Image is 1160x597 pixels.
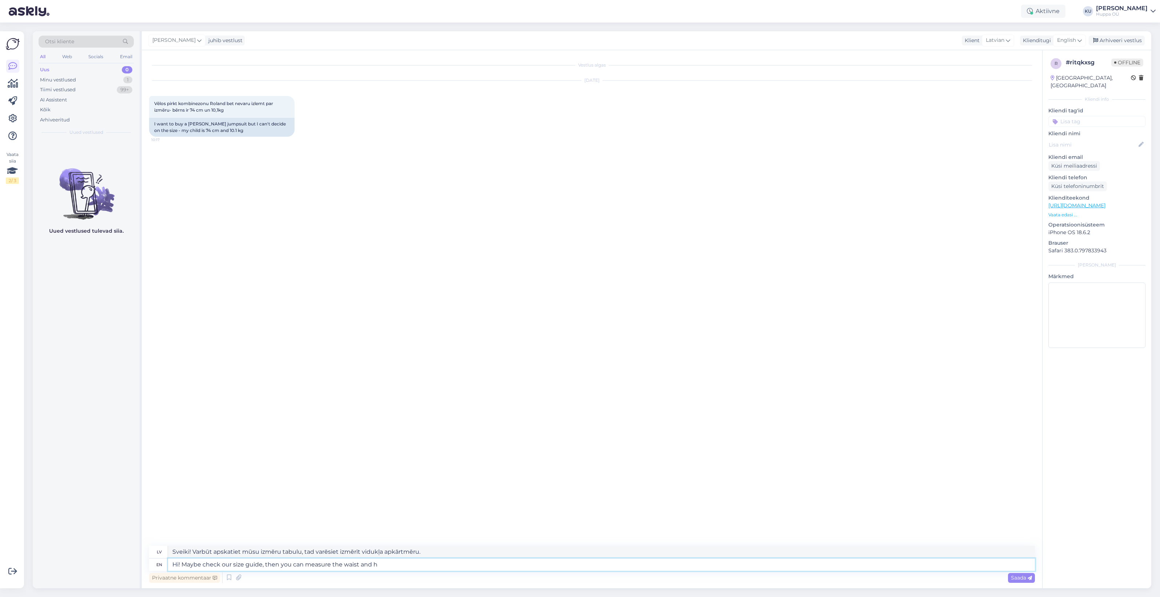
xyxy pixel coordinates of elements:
[1048,153,1145,161] p: Kliendi email
[1048,202,1105,209] a: [URL][DOMAIN_NAME]
[1048,194,1145,202] p: Klienditeekond
[6,151,19,184] div: Vaata siia
[1048,96,1145,103] div: Kliendi info
[962,37,980,44] div: Klient
[149,118,295,137] div: I want to buy a [PERSON_NAME] jumpsuit but I can't decide on the size - my child is 74 cm and 10....
[40,96,67,104] div: AI Assistent
[45,38,74,45] span: Otsi kliente
[1048,212,1145,218] p: Vaata edasi ...
[1096,5,1156,17] a: [PERSON_NAME]Huppa OÜ
[123,76,132,84] div: 1
[157,546,162,558] div: lv
[1083,6,1093,16] div: KU
[152,36,196,44] span: [PERSON_NAME]
[40,66,49,73] div: Uus
[119,52,134,61] div: Email
[1048,161,1100,171] div: Küsi meiliaadressi
[1048,221,1145,229] p: Operatsioonisüsteem
[40,116,70,124] div: Arhiveeritud
[1055,61,1058,66] span: r
[1048,174,1145,181] p: Kliendi telefon
[151,137,179,143] span: 10:17
[1049,141,1137,149] input: Lisa nimi
[6,177,19,184] div: 2 / 3
[1048,273,1145,280] p: Märkmed
[156,558,162,571] div: en
[205,37,243,44] div: juhib vestlust
[40,86,76,93] div: Tiimi vestlused
[1111,59,1143,67] span: Offline
[1048,247,1145,255] p: Safari 383.0.797833943
[1096,11,1148,17] div: Huppa OÜ
[1066,58,1111,67] div: # ritqkxsg
[168,546,1035,558] textarea: Sveiki! Varbūt apskatiet mūsu izmēru tabulu, tad varēsiet izmērīt vidukļa apkārtmēru.
[61,52,73,61] div: Web
[1048,262,1145,268] div: [PERSON_NAME]
[39,52,47,61] div: All
[1048,181,1107,191] div: Küsi telefoninumbrit
[149,62,1035,68] div: Vestlus algas
[1021,5,1065,18] div: Aktiivne
[1096,5,1148,11] div: [PERSON_NAME]
[1048,239,1145,247] p: Brauser
[6,37,20,51] img: Askly Logo
[122,66,132,73] div: 0
[1011,574,1032,581] span: Saada
[117,86,132,93] div: 99+
[168,558,1035,571] textarea: Hi! Maybe check our size guide, then you can measure the waist and
[1057,36,1076,44] span: English
[149,77,1035,84] div: [DATE]
[1048,130,1145,137] p: Kliendi nimi
[40,106,51,113] div: Kõik
[1048,116,1145,127] input: Lisa tag
[149,573,220,583] div: Privaatne kommentaar
[1089,36,1145,45] div: Arhiveeri vestlus
[69,129,103,136] span: Uued vestlused
[986,36,1004,44] span: Latvian
[154,101,274,113] span: Vēlos pirkt kombinezonu Roland bet nevaru izlemt par izmēru- bērns ir 74 cm un 10,1kg
[40,76,76,84] div: Minu vestlused
[1048,107,1145,115] p: Kliendi tag'id
[1051,74,1131,89] div: [GEOGRAPHIC_DATA], [GEOGRAPHIC_DATA]
[1048,229,1145,236] p: iPhone OS 18.6.2
[87,52,105,61] div: Socials
[33,155,140,221] img: No chats
[1020,37,1051,44] div: Klienditugi
[49,227,124,235] p: Uued vestlused tulevad siia.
